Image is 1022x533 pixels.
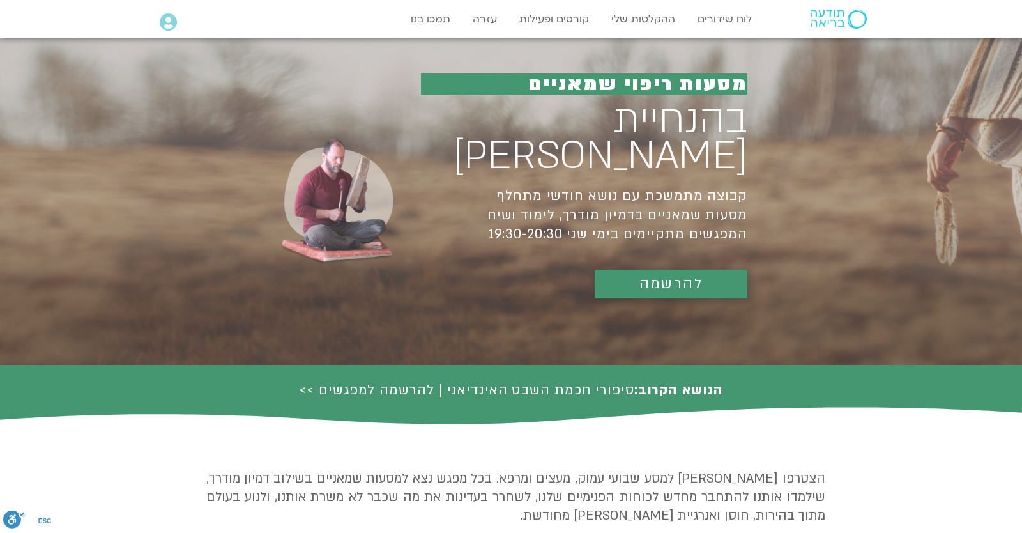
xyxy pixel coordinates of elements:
a: הנושא הקרוב:סיפורי חכמת השבט האינדיאני | להרשמה למפגשים >> [299,381,722,399]
span: הצטרפו [PERSON_NAME] למסע שבועי עמוק, מעצים ומרפא. בכל מפגש נצא למסעות שמאניים בשילוב דמיון מודרך... [206,470,825,524]
a: קורסים ופעילות [513,7,595,31]
h1: מסעות ריפוי שמאניים [421,73,747,95]
a: עזרה [466,7,503,31]
h1: קבוצה מתמשכת עם נושא חודשי מתחלף מסעות שמאניים בדמיון מודרך, לימוד ושיח המפגשים מתקיימים בימי שני... [421,187,747,244]
a: להרשמה [595,270,747,298]
img: תודעה בריאה [811,10,867,29]
h1: בהנחיית [PERSON_NAME] [421,102,747,174]
a: ההקלטות שלי [605,7,682,31]
b: הנושא הקרוב: [634,381,723,399]
a: תמכו בנו [404,7,457,31]
a: לוח שידורים [691,7,758,31]
span: להרשמה [639,276,703,292]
